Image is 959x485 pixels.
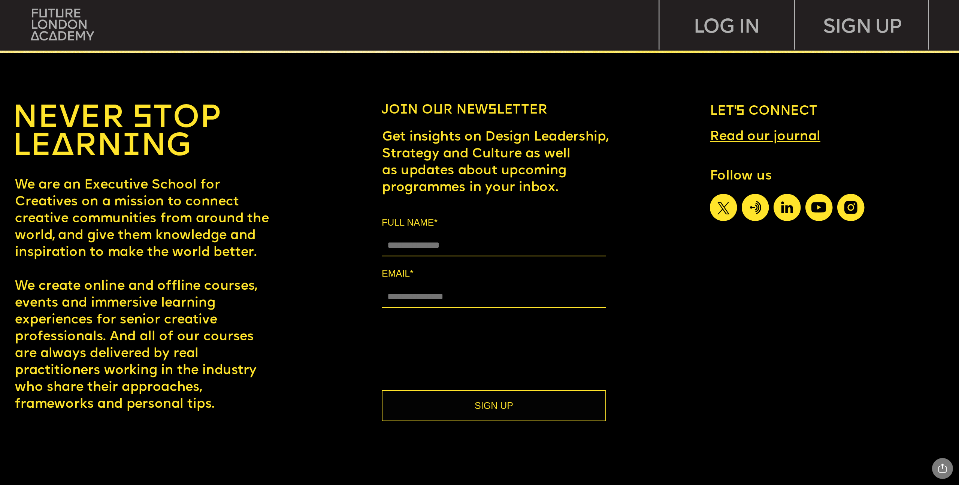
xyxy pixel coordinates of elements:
[932,458,953,479] div: Share
[710,130,820,145] a: Read our journal
[12,102,230,164] a: NEVER STOP LEARNING
[710,169,772,183] span: Follow us
[382,266,606,281] label: EMAIL*
[382,390,606,421] button: SIGN UP
[381,103,547,117] span: Join our newsletter
[15,178,273,412] span: We are an Executive School for Creatives on a mission to connect creative communities from around...
[382,317,608,375] iframe: reCAPTCHA
[31,9,94,40] img: upload-bfdffa89-fac7-4f57-a443-c7c39906ba42.png
[382,215,606,230] label: FULL NAME*
[382,130,612,195] span: Get insights on Design Leadership, Strategy and Culture as well as updates about upcoming program...
[710,104,818,118] span: Let’s connect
